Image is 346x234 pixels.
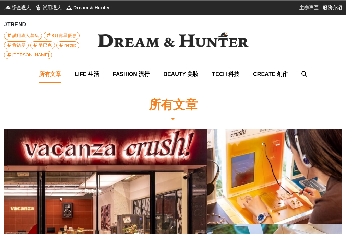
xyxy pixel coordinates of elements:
[12,42,26,49] span: 肯德基
[30,41,55,49] a: 星巴克
[39,65,61,83] a: 所有文章
[66,4,110,11] a: Dream & HunterDream & Hunter
[163,65,198,83] a: BEAUTY 美妝
[56,41,79,49] a: netflix
[4,32,42,40] a: 試用獵人募集
[88,23,258,57] img: Dream & Hunter
[4,41,29,49] a: 肯德基
[113,65,150,83] a: FASHION 流行
[253,71,288,77] span: CREATE 創作
[253,65,288,83] a: CREATE 創作
[4,4,31,11] a: 獎金獵人獎金獵人
[66,4,73,11] img: Dream & Hunter
[12,4,31,11] span: 獎金獵人
[52,32,76,40] span: 8月壽星優惠
[149,97,198,112] h1: 所有文章
[4,4,11,11] img: 獎金獵人
[44,32,80,40] a: 8月壽星優惠
[212,65,239,83] a: TECH 科技
[12,32,39,40] span: 試用獵人募集
[75,65,99,83] a: LIFE 生活
[12,51,49,59] span: [PERSON_NAME]
[299,4,319,11] a: 主辦專區
[64,42,76,49] span: netflix
[212,71,239,77] span: TECH 科技
[75,71,99,77] span: LIFE 生活
[4,51,52,59] a: [PERSON_NAME]
[4,21,88,29] div: #TREND
[113,71,150,77] span: FASHION 流行
[38,42,52,49] span: 星巴克
[323,4,342,11] a: 服務介紹
[39,71,61,77] span: 所有文章
[43,4,62,11] span: 試用獵人
[35,4,62,11] a: 試用獵人試用獵人
[35,4,42,11] img: 試用獵人
[73,4,110,11] span: Dream & Hunter
[163,71,198,77] span: BEAUTY 美妝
